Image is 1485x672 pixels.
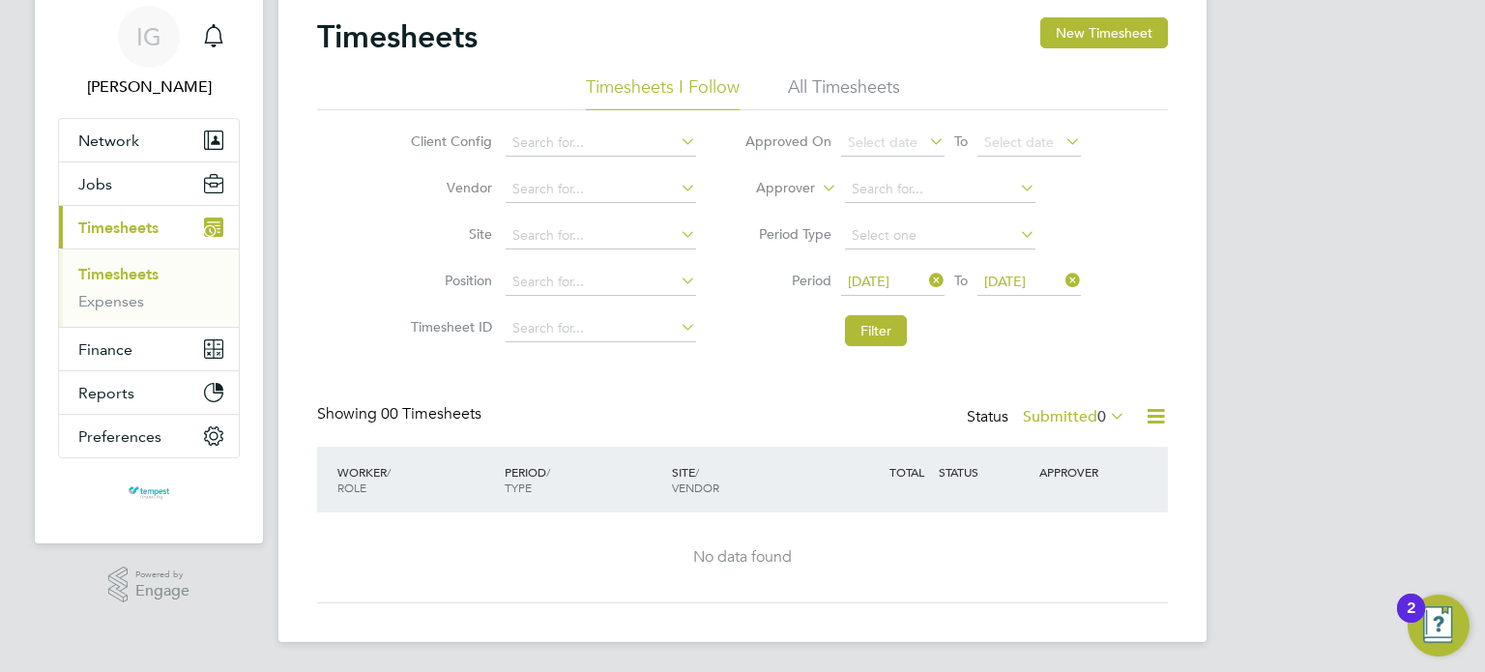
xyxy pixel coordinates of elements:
[78,427,161,446] span: Preferences
[667,454,834,505] div: SITE
[586,75,740,110] li: Timesheets I Follow
[78,265,159,283] a: Timesheets
[387,464,391,480] span: /
[1023,407,1125,426] label: Submitted
[744,132,831,150] label: Approved On
[135,583,189,599] span: Engage
[1097,407,1106,426] span: 0
[1034,454,1135,489] div: APPROVER
[506,176,696,203] input: Search for...
[845,222,1035,249] input: Select one
[695,464,699,480] span: /
[78,219,159,237] span: Timesheets
[405,132,492,150] label: Client Config
[934,454,1034,489] div: STATUS
[984,273,1026,290] span: [DATE]
[381,404,481,424] span: 00 Timesheets
[59,119,239,161] button: Network
[135,567,189,583] span: Powered by
[405,179,492,196] label: Vendor
[405,318,492,336] label: Timesheet ID
[405,225,492,243] label: Site
[546,464,550,480] span: /
[405,272,492,289] label: Position
[845,176,1035,203] input: Search for...
[136,24,161,49] span: IG
[845,315,907,346] button: Filter
[948,129,974,154] span: To
[78,292,144,310] a: Expenses
[506,130,696,157] input: Search for...
[78,384,134,402] span: Reports
[506,269,696,296] input: Search for...
[889,464,924,480] span: TOTAL
[336,547,1149,568] div: No data found
[58,75,240,99] span: Imre Gyori
[728,179,815,198] label: Approver
[506,315,696,342] input: Search for...
[505,480,532,495] span: TYPE
[337,480,366,495] span: ROLE
[744,272,831,289] label: Period
[948,268,974,293] span: To
[59,415,239,457] button: Preferences
[108,567,190,603] a: Powered byEngage
[672,480,719,495] span: VENDOR
[744,225,831,243] label: Period Type
[1408,595,1470,657] button: Open Resource Center, 2 new notifications
[967,404,1129,431] div: Status
[59,371,239,414] button: Reports
[317,404,485,424] div: Showing
[58,478,240,509] a: Go to home page
[78,131,139,150] span: Network
[78,175,112,193] span: Jobs
[1040,17,1168,48] button: New Timesheet
[78,340,132,359] span: Finance
[59,248,239,327] div: Timesheets
[500,454,667,505] div: PERIOD
[1407,608,1415,633] div: 2
[333,454,500,505] div: WORKER
[984,133,1054,151] span: Select date
[127,478,170,509] img: tempestresourcing-logo-retina.png
[848,273,889,290] span: [DATE]
[848,133,917,151] span: Select date
[59,206,239,248] button: Timesheets
[317,17,478,56] h2: Timesheets
[59,162,239,205] button: Jobs
[788,75,900,110] li: All Timesheets
[59,328,239,370] button: Finance
[58,6,240,99] a: IG[PERSON_NAME]
[506,222,696,249] input: Search for...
